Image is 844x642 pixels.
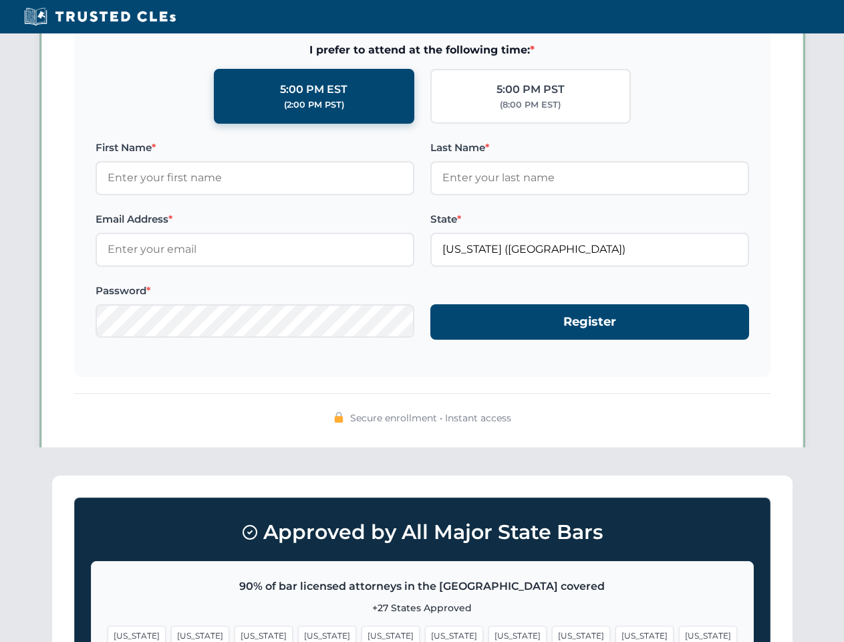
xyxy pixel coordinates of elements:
[284,98,344,112] div: (2:00 PM PST)
[20,7,180,27] img: Trusted CLEs
[280,81,347,98] div: 5:00 PM EST
[108,578,737,595] p: 90% of bar licensed attorneys in the [GEOGRAPHIC_DATA] covered
[430,140,749,156] label: Last Name
[96,161,414,195] input: Enter your first name
[96,283,414,299] label: Password
[96,140,414,156] label: First Name
[430,211,749,227] label: State
[497,81,565,98] div: 5:00 PM PST
[430,233,749,266] input: Florida (FL)
[333,412,344,423] img: 🔒
[96,233,414,266] input: Enter your email
[430,161,749,195] input: Enter your last name
[96,211,414,227] label: Email Address
[91,514,754,550] h3: Approved by All Major State Bars
[500,98,561,112] div: (8:00 PM EST)
[108,601,737,615] p: +27 States Approved
[430,304,749,340] button: Register
[96,41,749,59] span: I prefer to attend at the following time:
[350,411,511,425] span: Secure enrollment • Instant access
